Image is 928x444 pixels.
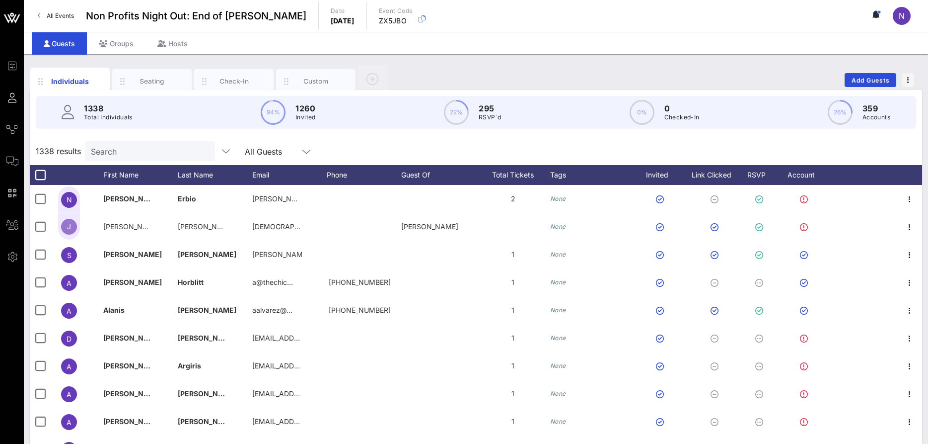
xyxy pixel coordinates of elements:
p: 295 [479,102,501,114]
span: All Events [47,12,74,19]
span: A [67,307,71,315]
div: Individuals [48,76,92,87]
i: None [550,223,566,230]
i: None [550,195,566,202]
span: [PERSON_NAME] [103,278,162,286]
span: [PERSON_NAME] [178,389,236,398]
div: N [893,7,911,25]
span: +12035719228 [329,278,391,286]
p: Event Code [379,6,413,16]
span: J [67,222,71,231]
span: Erbio [178,194,196,203]
div: 2 [476,185,550,213]
span: 1338 results [36,145,81,157]
i: None [550,278,566,286]
div: 1 [476,268,550,296]
div: Invited [635,165,689,185]
i: None [550,306,566,314]
span: [EMAIL_ADDRESS][DOMAIN_NAME] [252,361,372,370]
p: aalvarez@… [252,296,292,324]
div: Custom [294,77,338,86]
span: D [67,335,71,343]
span: [PERSON_NAME] [178,250,236,259]
span: Horblitt [178,278,204,286]
div: Email [252,165,327,185]
p: ZX5JBO [379,16,413,26]
i: None [550,390,566,397]
span: [PERSON_NAME] [178,417,236,426]
div: Guests [32,32,87,55]
div: Seating [130,77,174,86]
span: [EMAIL_ADDRESS][DOMAIN_NAME] [252,417,372,426]
span: [PERSON_NAME] [103,389,162,398]
p: Checked-In [664,112,700,122]
span: Alanis [103,306,125,314]
div: All Guests [239,141,318,161]
i: None [550,418,566,425]
div: Account [779,165,833,185]
span: [PERSON_NAME] [103,361,162,370]
div: Last Name [178,165,252,185]
div: 1 [476,408,550,436]
span: S [67,251,71,260]
p: a@thechic… [252,268,293,296]
span: [DEMOGRAPHIC_DATA][DOMAIN_NAME] [252,222,388,231]
div: Tags [550,165,635,185]
p: [PERSON_NAME]… [252,241,302,268]
p: 1338 [84,102,133,114]
span: [PERSON_NAME] [103,417,162,426]
span: [EMAIL_ADDRESS][DOMAIN_NAME] [252,389,372,398]
p: 1260 [295,102,316,114]
a: All Events [32,8,80,24]
span: [PERSON_NAME] [178,334,236,342]
div: First Name [103,165,178,185]
span: N [899,11,905,21]
p: Total Individuals [84,112,133,122]
div: Link Clicked [689,165,744,185]
span: [PERSON_NAME] [103,194,162,203]
div: 1 [476,241,550,268]
p: [DATE] [331,16,355,26]
i: None [550,362,566,369]
span: [PERSON_NAME] [103,222,160,231]
p: 0 [664,102,700,114]
i: None [550,251,566,258]
span: [PERSON_NAME] [103,334,162,342]
span: +13472398794 [329,306,391,314]
span: N [67,195,72,204]
p: 359 [862,102,890,114]
p: Date [331,6,355,16]
div: Check-In [212,77,256,86]
span: [PERSON_NAME] [103,250,162,259]
div: Groups [87,32,145,55]
span: Argiris [178,361,201,370]
div: All Guests [245,147,282,156]
div: 1 [476,324,550,352]
span: [PERSON_NAME][EMAIL_ADDRESS][DOMAIN_NAME] [252,194,429,203]
span: Non Profits Night Out: End of [PERSON_NAME] [86,8,306,23]
span: A [67,418,71,427]
div: Total Tickets [476,165,550,185]
p: RSVP`d [479,112,501,122]
i: None [550,334,566,342]
span: A [67,390,71,399]
span: [PERSON_NAME] [178,306,236,314]
div: Phone [327,165,401,185]
div: Guest Of [401,165,476,185]
span: A [67,362,71,371]
span: [EMAIL_ADDRESS][DOMAIN_NAME] [252,334,372,342]
div: 1 [476,296,550,324]
button: Add Guests [845,73,896,87]
div: RSVP [744,165,779,185]
p: Accounts [862,112,890,122]
div: Hosts [145,32,200,55]
div: [PERSON_NAME] [401,213,476,241]
span: [PERSON_NAME] [178,222,235,231]
p: Invited [295,112,316,122]
span: A [67,279,71,287]
div: 1 [476,380,550,408]
span: Add Guests [851,77,890,84]
div: 1 [476,352,550,380]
